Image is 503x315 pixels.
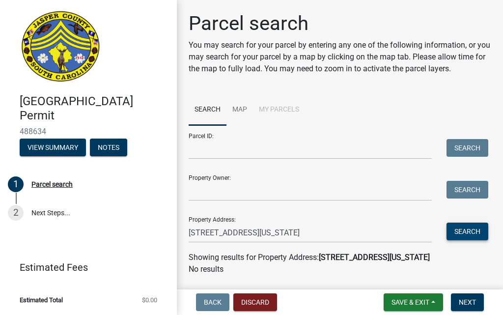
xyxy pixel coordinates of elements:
span: Back [204,298,222,306]
span: 488634 [20,127,157,136]
button: Back [196,293,229,311]
button: Next [451,293,484,311]
h4: [GEOGRAPHIC_DATA] Permit [20,94,169,123]
button: Discard [233,293,277,311]
div: 2 [8,205,24,221]
button: Search [447,223,488,240]
div: Showing results for Property Address: [189,252,491,263]
button: Search [447,181,488,199]
span: Next [459,298,476,306]
button: Notes [90,139,127,156]
wm-modal-confirm: Notes [90,144,127,152]
p: You may search for your parcel by entering any one of the following information, or you may searc... [189,39,491,75]
span: $0.00 [142,297,157,303]
h1: Parcel search [189,12,491,35]
div: Parcel search [31,181,73,188]
a: Search [189,94,226,126]
span: Save & Exit [391,298,429,306]
a: Estimated Fees [8,258,161,277]
img: Jasper County, South Carolina [20,10,102,84]
wm-modal-confirm: Summary [20,144,86,152]
strong: [STREET_ADDRESS][US_STATE] [319,253,430,262]
span: Estimated Total [20,297,63,303]
button: Search [447,139,488,157]
div: 1 [8,176,24,192]
button: Save & Exit [384,293,443,311]
button: View Summary [20,139,86,156]
a: Map [226,94,253,126]
p: No results [189,263,491,275]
